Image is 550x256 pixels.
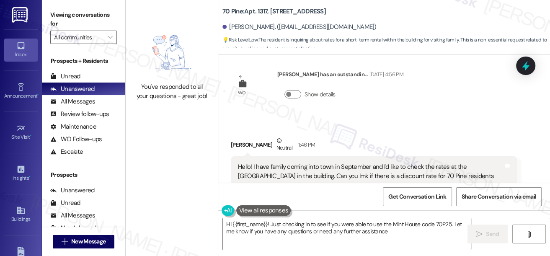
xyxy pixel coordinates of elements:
div: Review follow-ups [50,110,109,119]
button: New Message [53,235,115,248]
span: Share Conversation via email [462,192,536,201]
div: You've responded to all your questions - great job! [135,83,209,101]
span: New Message [71,237,106,246]
div: Unread [50,199,80,207]
div: Prospects [42,171,125,179]
span: • [29,174,30,180]
div: Hello! I have family coming into town in September and I'd like to check the rates at the [GEOGRA... [238,163,504,181]
div: Prospects + Residents [42,57,125,65]
div: All Messages [50,97,95,106]
div: Escalate [50,147,83,156]
label: Show details [305,90,336,99]
div: Unread [50,72,80,81]
span: : The resident is inquiring about rates for a short-term rental within the building for visiting ... [222,36,550,54]
div: [PERSON_NAME] [231,136,517,157]
div: New Inbounds [50,224,99,233]
div: Unanswered [50,85,95,93]
div: Unanswered [50,186,95,195]
a: Inbox [4,39,38,61]
button: Get Conversation Link [383,187,452,206]
div: [PERSON_NAME]. ([EMAIL_ADDRESS][DOMAIN_NAME]) [222,23,377,31]
i:  [108,34,112,41]
a: Site Visit • [4,121,38,144]
div: Maintenance [50,122,96,131]
input: All communities [54,31,103,44]
b: 70 Pine: Apt. 1317, [STREET_ADDRESS] [222,7,326,16]
div: [DATE] 4:56 PM [367,70,403,79]
span: • [30,133,31,139]
div: Neutral [275,136,294,154]
div: WO [238,88,246,97]
img: ResiDesk Logo [12,7,29,23]
div: [PERSON_NAME] has an outstandin... [277,70,403,82]
i:  [476,231,483,238]
span: Get Conversation Link [388,192,446,201]
a: Insights • [4,162,38,185]
span: Send [486,230,499,238]
img: empty-state [138,27,206,78]
a: Buildings [4,203,38,226]
textarea: Hi {{first_name}}! Just checking in to see if you were able to use the Mint House code 70P25. Let... [223,218,471,250]
button: Send [467,225,508,243]
div: 1:46 PM [296,140,315,149]
strong: 💡 Risk Level: Low [222,36,258,43]
label: Viewing conversations for [50,8,117,31]
div: WO Follow-ups [50,135,102,144]
i:  [526,231,532,238]
span: • [37,92,39,98]
button: Share Conversation via email [456,187,542,206]
i:  [62,238,68,245]
div: All Messages [50,211,95,220]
